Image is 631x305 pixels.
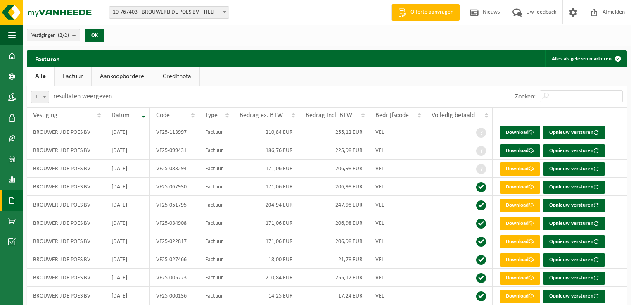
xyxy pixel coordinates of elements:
td: Factuur [199,196,233,214]
a: Download [500,217,540,230]
td: BROUWERIJ DE POES BV [27,214,105,232]
td: VEL [369,269,425,287]
td: Factuur [199,287,233,305]
td: BROUWERIJ DE POES BV [27,160,105,178]
td: [DATE] [105,123,150,141]
td: BROUWERIJ DE POES BV [27,178,105,196]
td: BROUWERIJ DE POES BV [27,269,105,287]
td: 225,98 EUR [299,141,369,160]
td: VEL [369,250,425,269]
td: VEL [369,196,425,214]
td: Factuur [199,214,233,232]
button: Opnieuw versturen [543,235,605,248]
td: VF25-005223 [150,269,199,287]
td: [DATE] [105,214,150,232]
td: 210,84 EUR [233,123,299,141]
a: Download [500,235,540,248]
count: (2/2) [58,33,69,38]
td: VF25-083294 [150,160,199,178]
td: VF25-000136 [150,287,199,305]
td: [DATE] [105,160,150,178]
button: Alles als gelezen markeren [545,50,626,67]
td: VF25-034908 [150,214,199,232]
button: Opnieuw versturen [543,199,605,212]
td: Factuur [199,269,233,287]
span: Bedrijfscode [375,112,409,119]
button: Opnieuw versturen [543,290,605,303]
label: resultaten weergeven [53,93,112,100]
td: VF25-022817 [150,232,199,250]
span: Bedrag ex. BTW [240,112,283,119]
td: [DATE] [105,196,150,214]
td: 206,98 EUR [299,214,369,232]
td: VF25-113997 [150,123,199,141]
td: 171,06 EUR [233,232,299,250]
td: 14,25 EUR [233,287,299,305]
td: 255,12 EUR [299,269,369,287]
td: 171,06 EUR [233,178,299,196]
button: Opnieuw versturen [543,181,605,194]
button: OK [85,29,104,42]
button: Opnieuw versturen [543,217,605,230]
td: VF25-099431 [150,141,199,160]
td: [DATE] [105,269,150,287]
td: [DATE] [105,232,150,250]
span: 10-767403 - BROUWERIJ DE POES BV - TIELT [109,7,229,18]
span: Vestiging [33,112,57,119]
td: VF25-027466 [150,250,199,269]
a: Aankoopborderel [92,67,154,86]
td: [DATE] [105,178,150,196]
td: 18,00 EUR [233,250,299,269]
span: 10 [31,91,49,103]
td: BROUWERIJ DE POES BV [27,250,105,269]
span: Type [205,112,218,119]
td: [DATE] [105,287,150,305]
td: 210,84 EUR [233,269,299,287]
td: VEL [369,214,425,232]
a: Download [500,144,540,157]
td: 186,76 EUR [233,141,299,160]
td: VEL [369,160,425,178]
td: Factuur [199,123,233,141]
td: Factuur [199,250,233,269]
td: BROUWERIJ DE POES BV [27,141,105,160]
td: 204,94 EUR [233,196,299,214]
a: Download [500,162,540,176]
td: 21,78 EUR [299,250,369,269]
td: 17,24 EUR [299,287,369,305]
td: [DATE] [105,250,150,269]
a: Offerte aanvragen [391,4,460,21]
h2: Facturen [27,50,68,67]
td: VEL [369,123,425,141]
button: Vestigingen(2/2) [27,29,80,41]
td: VF25-067930 [150,178,199,196]
td: 255,12 EUR [299,123,369,141]
a: Download [500,253,540,267]
td: BROUWERIJ DE POES BV [27,287,105,305]
span: Volledig betaald [432,112,475,119]
td: 206,98 EUR [299,232,369,250]
td: VEL [369,141,425,160]
span: 10-767403 - BROUWERIJ DE POES BV - TIELT [109,6,229,19]
td: Factuur [199,141,233,160]
a: Download [500,290,540,303]
td: 247,98 EUR [299,196,369,214]
td: VEL [369,232,425,250]
a: Download [500,126,540,139]
span: Code [156,112,170,119]
td: [DATE] [105,141,150,160]
span: Datum [111,112,130,119]
button: Opnieuw versturen [543,144,605,157]
a: Download [500,272,540,285]
td: VEL [369,287,425,305]
a: Creditnota [154,67,199,86]
a: Download [500,199,540,212]
button: Opnieuw versturen [543,162,605,176]
span: Offerte aanvragen [408,8,455,17]
td: 206,98 EUR [299,178,369,196]
a: Factuur [55,67,91,86]
td: VEL [369,178,425,196]
td: Factuur [199,178,233,196]
a: Alle [27,67,54,86]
